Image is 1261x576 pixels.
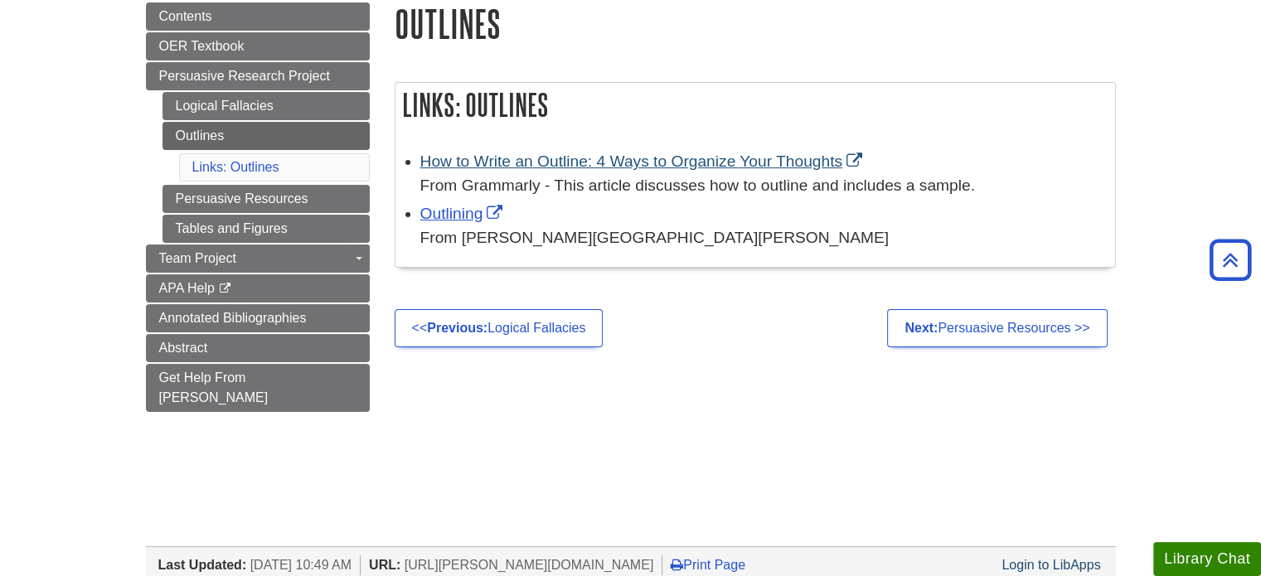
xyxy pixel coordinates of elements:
button: Library Chat [1153,542,1261,576]
a: OER Textbook [146,32,370,61]
a: Abstract [146,334,370,362]
span: Last Updated: [158,558,247,572]
a: Tables and Figures [162,215,370,243]
a: Back to Top [1204,249,1257,271]
strong: Next: [905,321,938,335]
span: Get Help From [PERSON_NAME] [159,370,269,404]
a: Link opens in new window [420,152,866,170]
a: Links: Outlines [192,160,279,174]
a: Logical Fallacies [162,92,370,120]
a: Link opens in new window [420,205,507,222]
a: Persuasive Research Project [146,62,370,90]
i: Print Page [671,558,683,571]
span: Team Project [159,251,236,265]
a: Contents [146,2,370,31]
a: Print Page [671,558,745,572]
div: Guide Page Menu [146,2,370,412]
span: Persuasive Research Project [159,69,330,83]
span: URL: [369,558,400,572]
span: [URL][PERSON_NAME][DOMAIN_NAME] [405,558,654,572]
a: Outlines [162,122,370,150]
a: Annotated Bibliographies [146,304,370,332]
span: Abstract [159,341,208,355]
span: OER Textbook [159,39,245,53]
div: From [PERSON_NAME][GEOGRAPHIC_DATA][PERSON_NAME] [420,226,1107,250]
a: <<Previous:Logical Fallacies [395,309,604,347]
div: From Grammarly - This article discusses how to outline and includes a sample. [420,174,1107,198]
i: This link opens in a new window [218,283,232,294]
span: Contents [159,9,212,23]
a: Login to LibApps [1002,558,1100,572]
h2: Links: Outlines [395,83,1115,127]
span: Annotated Bibliographies [159,311,307,325]
a: Get Help From [PERSON_NAME] [146,364,370,412]
a: Persuasive Resources [162,185,370,213]
span: APA Help [159,281,215,295]
span: [DATE] 10:49 AM [250,558,352,572]
h1: Outlines [395,2,1116,45]
strong: Previous: [427,321,487,335]
a: Team Project [146,244,370,273]
a: APA Help [146,274,370,303]
a: Next:Persuasive Resources >> [887,309,1107,347]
